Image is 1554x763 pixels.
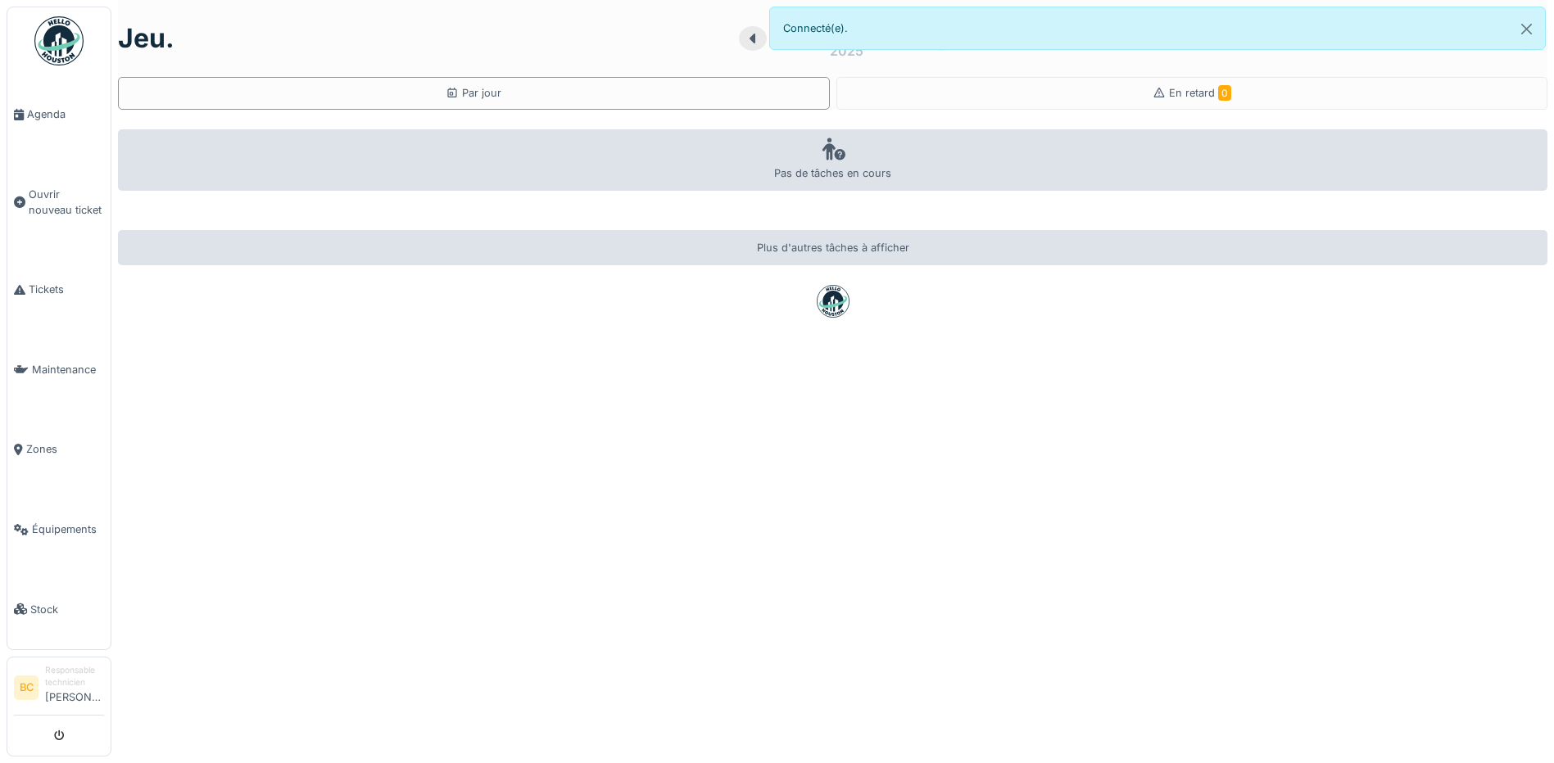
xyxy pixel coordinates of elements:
li: [PERSON_NAME] [45,664,104,711]
div: Plus d'autres tâches à afficher [118,230,1547,265]
a: Stock [7,569,111,649]
span: Stock [30,602,104,617]
img: Badge_color-CXgf-gQk.svg [34,16,84,65]
div: Connecté(e). [769,7,1547,50]
span: Tickets [29,282,104,297]
button: Close [1508,7,1545,51]
a: Équipements [7,490,111,570]
a: BC Responsable technicien[PERSON_NAME] [14,664,104,716]
li: BC [14,675,39,700]
img: badge-BVDL4wpA.svg [817,285,849,318]
h1: jeu. [118,23,174,54]
a: Ouvrir nouveau ticket [7,155,111,251]
a: Maintenance [7,330,111,410]
a: Agenda [7,74,111,155]
a: Tickets [7,250,111,330]
div: Responsable technicien [45,664,104,689]
span: 0 [1218,85,1231,101]
a: Zones [7,409,111,490]
span: Agenda [27,106,104,122]
span: Équipements [32,521,104,537]
span: Zones [26,441,104,457]
div: 2025 [830,41,863,61]
span: Maintenance [32,362,104,377]
span: Ouvrir nouveau ticket [29,187,104,218]
div: Pas de tâches en cours [118,129,1547,191]
div: Par jour [446,85,501,101]
span: En retard [1169,87,1231,99]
